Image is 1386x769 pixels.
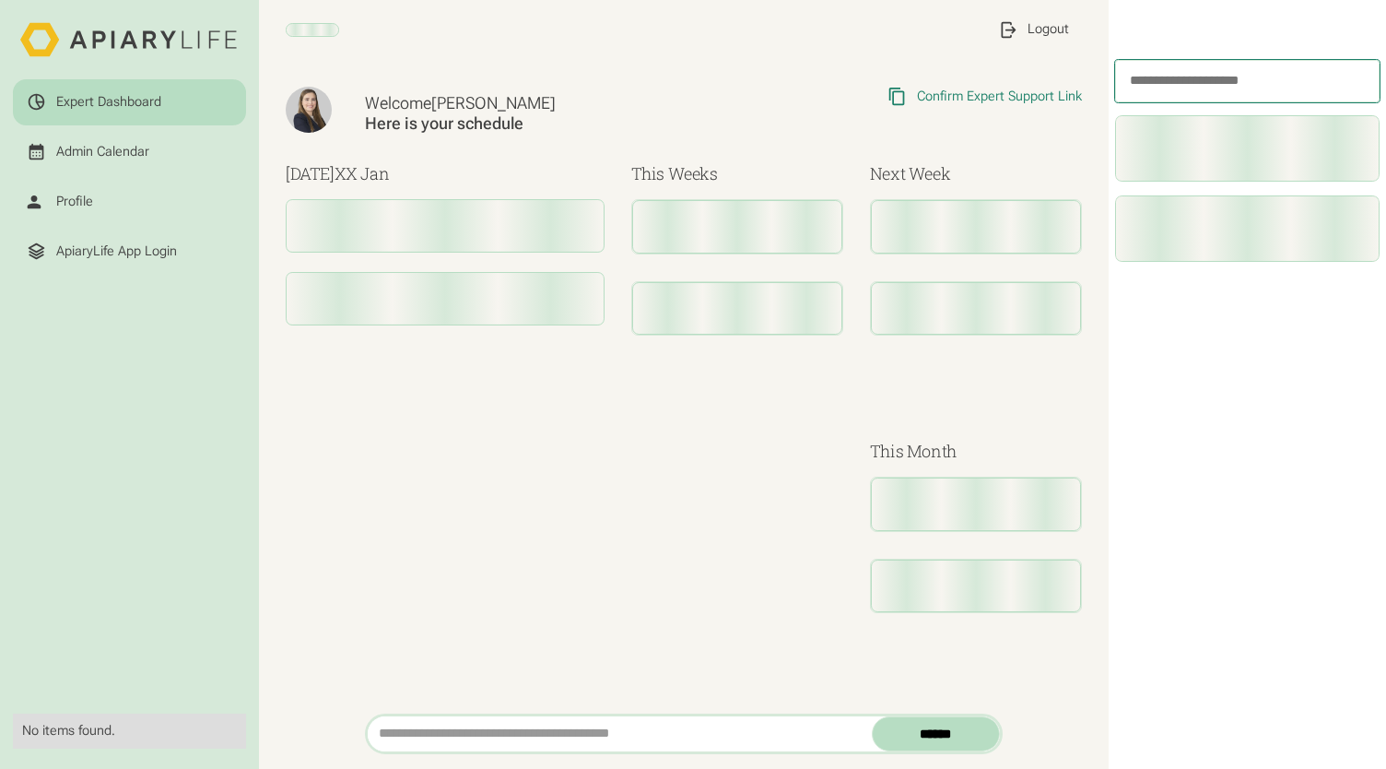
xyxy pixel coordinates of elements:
div: ApiaryLife App Login [56,243,177,260]
div: Confirm Expert Support Link [917,89,1082,105]
span: [PERSON_NAME] [431,93,556,112]
div: Logout [1028,21,1069,38]
div: Here is your schedule [365,113,720,135]
h3: [DATE] [286,161,605,186]
div: Expert Dashboard [56,94,161,111]
div: Admin Calendar [56,144,149,160]
a: Admin Calendar [13,129,245,175]
a: Profile [13,179,245,225]
h3: Next Week [870,161,1083,186]
a: Logout [984,6,1082,53]
h3: This Month [870,439,1083,464]
div: Welcome [365,93,720,114]
div: No items found. [22,723,236,739]
span: XX Jan [335,162,390,184]
div: Profile [56,194,93,210]
h3: This Weeks [631,161,844,186]
a: Expert Dashboard [13,79,245,125]
a: ApiaryLife App Login [13,229,245,275]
